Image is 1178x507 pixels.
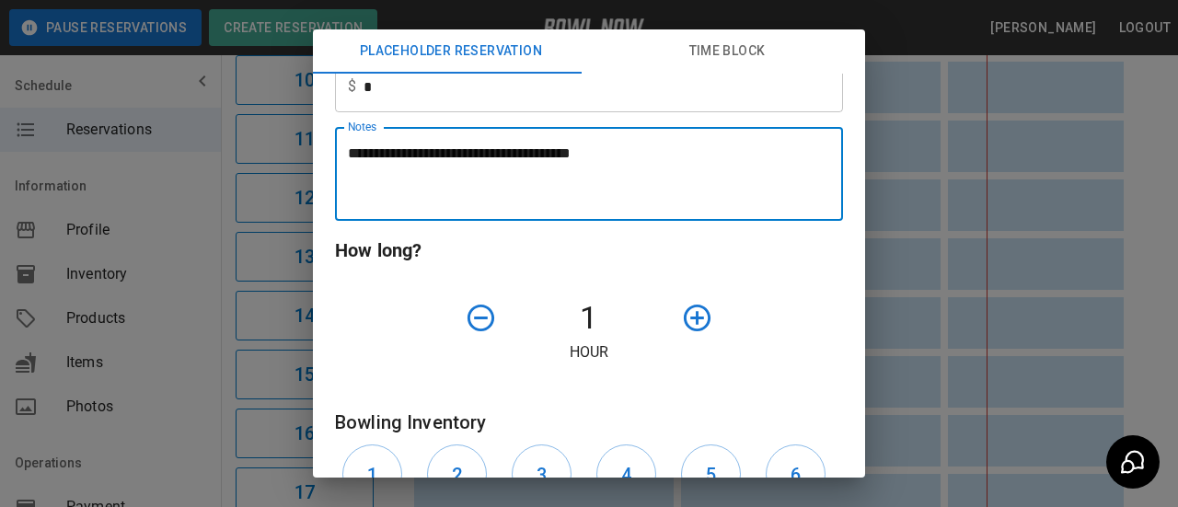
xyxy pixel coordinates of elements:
h4: 1 [504,299,674,338]
button: Placeholder Reservation [313,29,589,74]
h6: 4 [621,460,631,490]
button: 2 [427,444,487,504]
button: 3 [512,444,572,504]
h6: 6 [791,460,801,490]
button: 4 [596,444,656,504]
h6: 2 [452,460,462,490]
h6: 1 [367,460,377,490]
button: 1 [342,444,402,504]
p: $ [348,75,356,98]
button: 5 [681,444,741,504]
button: 6 [766,444,826,504]
p: Hour [335,341,843,363]
h6: Bowling Inventory [335,408,843,437]
button: Time Block [589,29,865,74]
h6: 5 [706,460,716,490]
h6: 3 [537,460,547,490]
h6: How long? [335,236,843,265]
